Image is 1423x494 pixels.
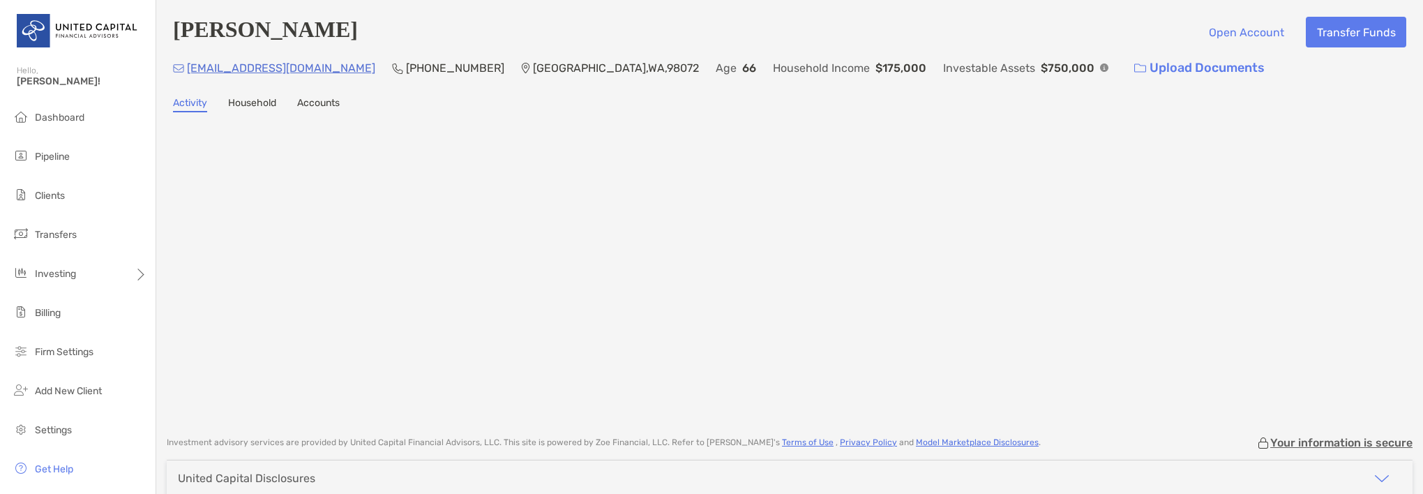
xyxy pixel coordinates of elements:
span: Get Help [35,463,73,475]
span: [PERSON_NAME]! [17,75,147,87]
p: [GEOGRAPHIC_DATA] , WA , 98072 [533,59,699,77]
span: Investing [35,268,76,280]
img: icon arrow [1373,470,1390,487]
p: Household Income [773,59,870,77]
p: 66 [742,59,756,77]
img: Info Icon [1100,63,1108,72]
img: firm-settings icon [13,343,29,359]
span: Add New Client [35,385,102,397]
a: Household [228,97,276,112]
img: button icon [1134,63,1146,73]
span: Settings [35,424,72,436]
p: $175,000 [875,59,926,77]
img: get-help icon [13,460,29,477]
span: Clients [35,190,65,202]
span: Transfers [35,229,77,241]
span: Dashboard [35,112,84,123]
a: Activity [173,97,207,112]
button: Transfer Funds [1306,17,1406,47]
a: Terms of Use [782,437,834,447]
img: Phone Icon [392,63,403,74]
img: Email Icon [173,64,184,73]
a: Upload Documents [1125,53,1274,83]
p: Age [716,59,737,77]
img: Location Icon [521,63,530,74]
p: Investment advisory services are provided by United Capital Financial Advisors, LLC . This site i... [167,437,1041,448]
img: add_new_client icon [13,382,29,398]
h4: [PERSON_NAME] [173,17,358,47]
p: Your information is secure [1270,436,1413,449]
p: Investable Assets [943,59,1035,77]
p: [PHONE_NUMBER] [406,59,504,77]
img: dashboard icon [13,108,29,125]
a: Privacy Policy [840,437,897,447]
a: Model Marketplace Disclosures [916,437,1039,447]
p: [EMAIL_ADDRESS][DOMAIN_NAME] [187,59,375,77]
img: United Capital Logo [17,6,139,56]
span: Pipeline [35,151,70,163]
img: transfers icon [13,225,29,242]
span: Firm Settings [35,346,93,358]
div: United Capital Disclosures [178,472,315,485]
a: Accounts [297,97,340,112]
img: clients icon [13,186,29,203]
span: Billing [35,307,61,319]
img: investing icon [13,264,29,281]
p: $750,000 [1041,59,1094,77]
img: settings icon [13,421,29,437]
img: pipeline icon [13,147,29,164]
button: Open Account [1198,17,1295,47]
img: billing icon [13,304,29,320]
